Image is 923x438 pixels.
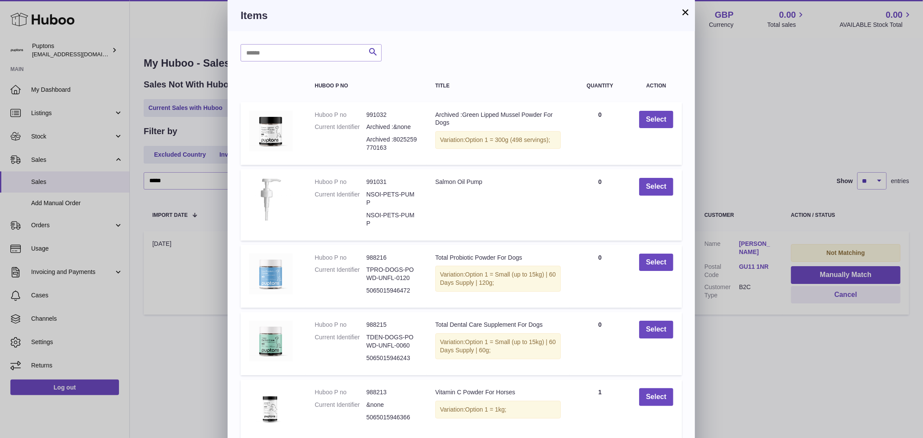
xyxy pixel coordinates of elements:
[465,136,550,143] span: Option 1 = 300g (498 servings);
[315,254,366,262] dt: Huboo P no
[315,178,366,186] dt: Huboo P no
[367,333,418,350] dd: TDEN-DOGS-POWD-UNFL-0060
[569,74,630,97] th: Quantity
[639,321,673,338] button: Select
[435,401,561,419] div: Variation:
[315,123,366,131] dt: Current Identifier
[367,111,418,119] dd: 991032
[630,74,682,97] th: Action
[367,254,418,262] dd: 988216
[315,266,366,282] dt: Current Identifier
[569,169,630,240] td: 0
[435,131,561,149] div: Variation:
[249,321,293,361] img: Total Dental Care Supplement For Dogs
[367,178,418,186] dd: 991031
[367,135,418,152] dd: Archived :8025259770163
[249,388,293,429] img: Vitamin C Powder For Horses
[435,178,561,186] div: Salmon Oil Pump
[367,190,418,207] dd: NSOI-PETS-PUMP
[639,111,673,129] button: Select
[315,401,366,409] dt: Current Identifier
[639,254,673,271] button: Select
[367,123,418,131] dd: Archived :&none
[435,321,561,329] div: Total Dental Care Supplement For Dogs
[639,178,673,196] button: Select
[367,211,418,228] dd: NSOI-PETS-PUMP
[315,321,366,329] dt: Huboo P no
[435,111,561,127] div: Archived :Green Lipped Mussel Powder For Dogs
[249,254,293,294] img: Total Probiotic Powder For Dogs
[367,413,418,422] dd: 5065015946366
[435,266,561,292] div: Variation:
[435,254,561,262] div: Total Probiotic Powder For Dogs
[367,287,418,295] dd: 5065015946472
[367,401,418,409] dd: &none
[367,388,418,396] dd: 988213
[569,245,630,308] td: 0
[306,74,427,97] th: Huboo P no
[435,388,561,396] div: Vitamin C Powder For Horses
[241,9,682,23] h3: Items
[435,333,561,359] div: Variation:
[367,354,418,362] dd: 5065015946243
[249,111,293,151] img: Archived :Green Lipped Mussel Powder For Dogs
[440,271,556,286] span: Option 1 = Small (up to 15kg) | 60 Days Supply | 120g;
[465,406,506,413] span: Option 1 = 1kg;
[315,190,366,207] dt: Current Identifier
[427,74,569,97] th: Title
[315,111,366,119] dt: Huboo P no
[639,388,673,406] button: Select
[367,321,418,329] dd: 988215
[315,333,366,350] dt: Current Identifier
[440,338,556,354] span: Option 1 = Small (up to 15kg) | 60 Days Supply | 60g;
[315,388,366,396] dt: Huboo P no
[249,178,293,221] img: Salmon Oil Pump
[680,7,691,17] button: ×
[569,102,630,165] td: 0
[367,266,418,282] dd: TPRO-DOGS-POWD-UNFL-0120
[569,312,630,375] td: 0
